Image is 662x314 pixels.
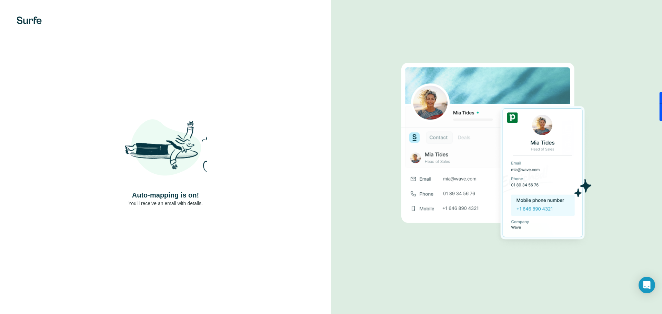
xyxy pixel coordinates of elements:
img: Shaka Illustration [124,108,207,190]
img: Surfe's logo [17,17,42,24]
img: Download Success [401,63,592,251]
p: You’ll receive an email with details. [128,200,203,207]
div: Open Intercom Messenger [639,277,655,293]
h4: Auto-mapping is on! [132,190,199,200]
